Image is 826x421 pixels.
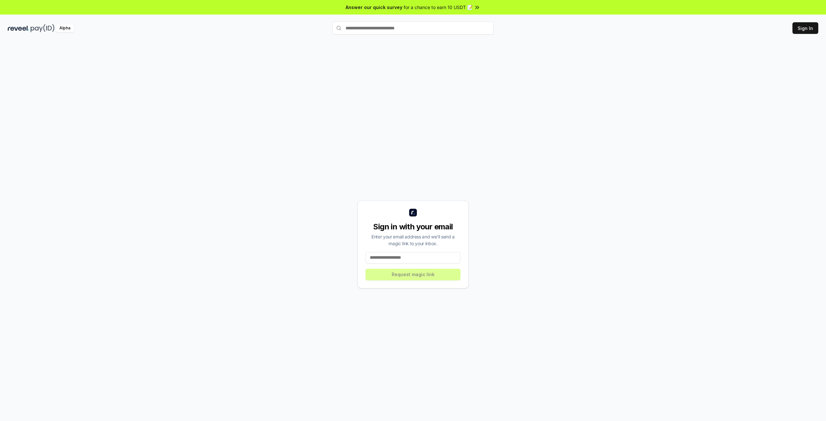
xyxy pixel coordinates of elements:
img: logo_small [409,209,417,216]
button: Sign In [792,22,818,34]
div: Enter your email address and we’ll send a magic link to your inbox. [366,233,460,247]
span: Answer our quick survey [346,4,402,11]
div: Alpha [56,24,74,32]
span: for a chance to earn 10 USDT 📝 [404,4,473,11]
img: reveel_dark [8,24,29,32]
img: pay_id [31,24,55,32]
div: Sign in with your email [366,222,460,232]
